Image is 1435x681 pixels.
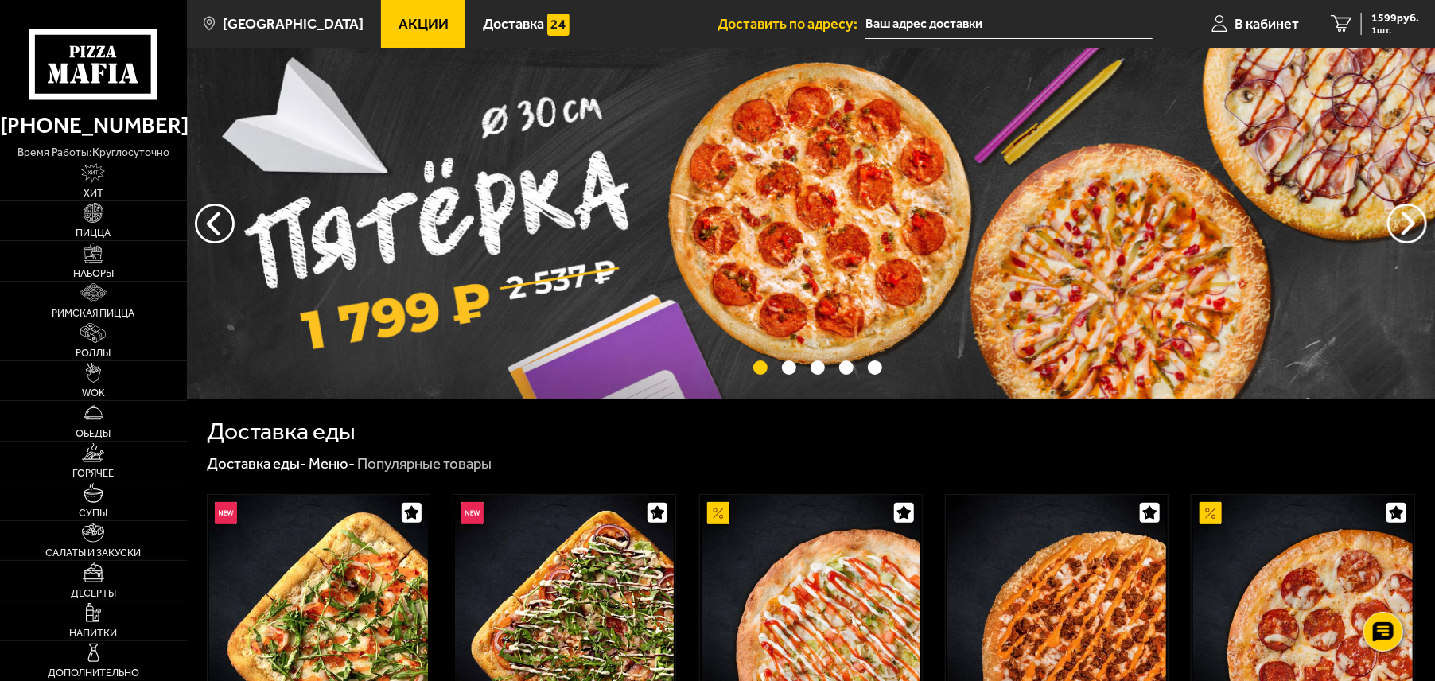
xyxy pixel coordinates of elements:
div: Популярные товары [357,454,492,473]
span: Россия, Санкт-Петербург, улица Подвойского, 14к1 [865,10,1153,39]
span: В кабинет [1235,17,1299,31]
span: Хит [84,189,103,199]
img: 15daf4d41897b9f0e9f617042186c801.svg [547,14,570,36]
img: Акционный [1200,502,1222,524]
button: точки переключения [753,360,768,375]
span: Обеды [76,429,111,439]
button: точки переключения [811,360,825,375]
span: Горячее [72,469,114,479]
button: точки переключения [839,360,854,375]
span: Пицца [76,228,111,239]
img: Новинка [461,502,484,524]
span: Роллы [76,348,111,359]
span: Доставка [483,17,544,31]
span: Десерты [71,589,116,599]
button: предыдущий [1387,204,1427,243]
img: Новинка [215,502,237,524]
span: 1599 руб. [1371,13,1419,24]
span: [GEOGRAPHIC_DATA] [223,17,364,31]
a: Меню- [309,454,355,473]
span: Наборы [73,269,114,279]
span: WOK [82,388,105,399]
span: Супы [79,508,107,519]
button: точки переключения [782,360,796,375]
span: Салаты и закуски [45,548,141,558]
span: Римская пицца [52,309,134,319]
a: Доставка еды- [207,454,306,473]
span: Напитки [69,628,117,639]
h1: Доставка еды [207,419,356,443]
input: Ваш адрес доставки [865,10,1153,39]
img: Акционный [707,502,729,524]
span: Дополнительно [48,668,139,679]
span: 1 шт. [1371,25,1419,35]
button: следующий [195,204,235,243]
button: точки переключения [868,360,882,375]
span: Акции [399,17,449,31]
span: Доставить по адресу: [717,17,865,31]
